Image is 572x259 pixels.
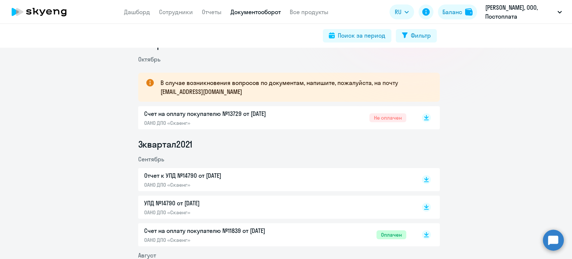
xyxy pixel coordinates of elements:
[376,230,406,239] span: Оплачен
[442,7,462,16] div: Баланс
[390,4,414,19] button: RU
[482,3,566,21] button: [PERSON_NAME], ООО, Постоплата
[395,7,401,16] span: RU
[161,78,426,96] p: В случае возникновения вопросов по документам, напишите, пожалуйста, на почту [EMAIL_ADDRESS][DOM...
[438,4,477,19] button: Балансbalance
[202,8,222,16] a: Отчеты
[144,171,301,180] p: Отчет к УПД №14790 от [DATE]
[144,120,301,126] p: ОАНО ДПО «Скаенг»
[138,252,156,259] span: Август
[465,8,473,16] img: balance
[144,109,406,126] a: Счет на оплату покупателю №13729 от [DATE]ОАНО ДПО «Скаенг»Не оплачен
[138,56,161,63] span: Октябрь
[144,199,301,208] p: УПД №14790 от [DATE]
[338,31,385,40] div: Поиск за период
[124,8,150,16] a: Дашборд
[485,3,554,21] p: [PERSON_NAME], ООО, Постоплата
[144,199,406,216] a: УПД №14790 от [DATE]ОАНО ДПО «Скаенг»
[138,155,164,163] span: Сентябрь
[231,8,281,16] a: Документооборот
[144,209,301,216] p: ОАНО ДПО «Скаенг»
[144,181,301,188] p: ОАНО ДПО «Скаенг»
[411,31,431,40] div: Фильтр
[159,8,193,16] a: Сотрудники
[138,138,440,150] li: 3 квартал 2021
[144,226,406,243] a: Счет на оплату покупателю №11839 от [DATE]ОАНО ДПО «Скаенг»Оплачен
[144,237,301,243] p: ОАНО ДПО «Скаенг»
[323,29,391,42] button: Поиск за период
[144,109,301,118] p: Счет на оплату покупателю №13729 от [DATE]
[144,226,301,235] p: Счет на оплату покупателю №11839 от [DATE]
[369,113,406,122] span: Не оплачен
[396,29,437,42] button: Фильтр
[290,8,328,16] a: Все продукты
[144,171,406,188] a: Отчет к УПД №14790 от [DATE]ОАНО ДПО «Скаенг»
